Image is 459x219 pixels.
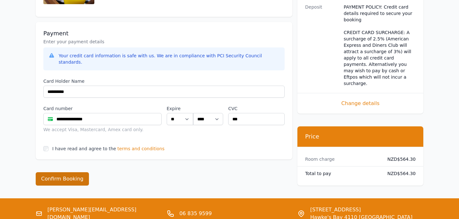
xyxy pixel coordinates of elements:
label: Card Holder Name [43,78,285,84]
dt: Deposit [305,4,339,87]
label: CVC [228,105,285,112]
dd: NZD$564.30 [382,170,416,177]
span: Change details [305,100,416,107]
span: terms and conditions [117,145,164,152]
p: Enter your payment details [43,39,285,45]
label: . [193,105,223,112]
label: I have read and agree to the [52,146,116,151]
label: Card number [43,105,162,112]
h3: Payment [43,30,285,37]
dd: NZD$564.30 [382,156,416,162]
span: [STREET_ADDRESS] [310,206,412,214]
label: Expire [167,105,193,112]
div: Your credit card information is safe with us. We are in compliance with PCI Security Council stan... [59,53,280,65]
h3: Price [305,133,416,140]
button: Confirm Booking [36,172,89,186]
dd: PAYMENT POLICY: Credit card details required to secure your booking CREDIT CARD SURCHARGE: A surc... [344,4,416,87]
a: 06 835 9599 [179,210,212,217]
dt: Room charge [305,156,377,162]
div: We accept Visa, Mastercard, Amex card only. [43,126,162,133]
dt: Total to pay [305,170,377,177]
